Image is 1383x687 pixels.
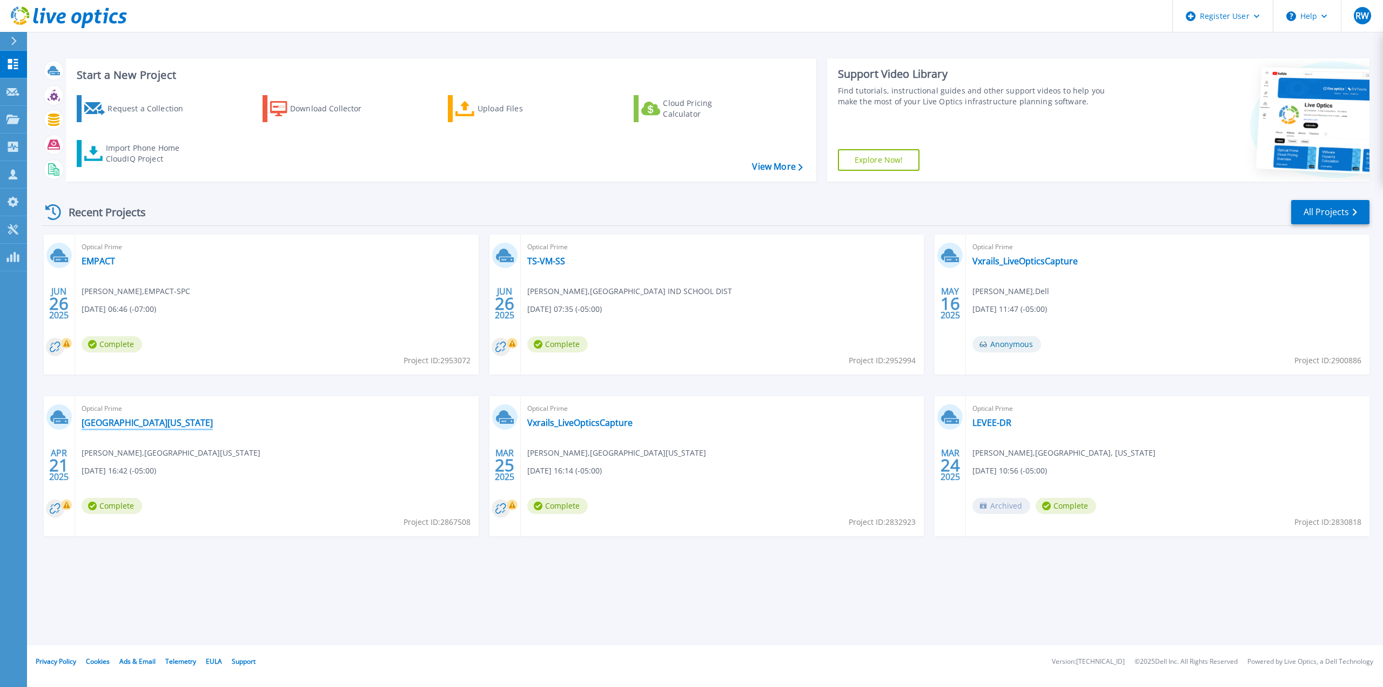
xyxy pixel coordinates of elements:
[36,657,76,666] a: Privacy Policy
[940,284,961,323] div: MAY 2025
[448,95,568,122] a: Upload Files
[527,403,918,415] span: Optical Prime
[527,241,918,253] span: Optical Prime
[82,241,472,253] span: Optical Prime
[495,461,514,470] span: 25
[82,417,213,428] a: [GEOGRAPHIC_DATA][US_STATE]
[82,285,190,297] span: [PERSON_NAME] , EMPACT-SPC
[527,417,633,428] a: Vxrails_LiveOpticsCapture
[1052,658,1125,665] li: Version: [TECHNICAL_ID]
[1294,516,1361,528] span: Project ID: 2830818
[108,98,194,119] div: Request a Collection
[838,67,1118,81] div: Support Video Library
[527,447,706,459] span: [PERSON_NAME] , [GEOGRAPHIC_DATA][US_STATE]
[478,98,564,119] div: Upload Files
[263,95,383,122] a: Download Collector
[49,445,69,485] div: APR 2025
[49,299,69,308] span: 26
[494,445,515,485] div: MAR 2025
[404,355,471,366] span: Project ID: 2953072
[972,465,1047,477] span: [DATE] 10:56 (-05:00)
[972,447,1156,459] span: [PERSON_NAME] , [GEOGRAPHIC_DATA], [US_STATE]
[494,284,515,323] div: JUN 2025
[1134,658,1238,665] li: © 2025 Dell Inc. All Rights Reserved
[972,403,1363,415] span: Optical Prime
[972,336,1041,352] span: Anonymous
[82,336,142,352] span: Complete
[106,143,190,164] div: Import Phone Home CloudIQ Project
[634,95,754,122] a: Cloud Pricing Calculator
[165,657,196,666] a: Telemetry
[82,465,156,477] span: [DATE] 16:42 (-05:00)
[77,69,802,81] h3: Start a New Project
[972,417,1011,428] a: LEVEE-DR
[972,256,1078,266] a: Vxrails_LiveOpticsCapture
[941,299,960,308] span: 16
[206,657,222,666] a: EULA
[49,461,69,470] span: 21
[82,498,142,514] span: Complete
[527,336,588,352] span: Complete
[77,95,197,122] a: Request a Collection
[404,516,471,528] span: Project ID: 2867508
[527,303,602,315] span: [DATE] 07:35 (-05:00)
[972,241,1363,253] span: Optical Prime
[232,657,256,666] a: Support
[119,657,156,666] a: Ads & Email
[663,98,749,119] div: Cloud Pricing Calculator
[82,403,472,415] span: Optical Prime
[527,465,602,477] span: [DATE] 16:14 (-05:00)
[82,303,156,315] span: [DATE] 06:46 (-07:00)
[82,447,260,459] span: [PERSON_NAME] , [GEOGRAPHIC_DATA][US_STATE]
[82,256,115,266] a: EMPACT
[849,355,916,366] span: Project ID: 2952994
[86,657,110,666] a: Cookies
[527,498,588,514] span: Complete
[49,284,69,323] div: JUN 2025
[42,199,160,225] div: Recent Projects
[1355,11,1369,20] span: RW
[527,256,565,266] a: TS-VM-SS
[941,461,960,470] span: 24
[838,85,1118,107] div: Find tutorials, instructional guides and other support videos to help you make the most of your L...
[972,303,1047,315] span: [DATE] 11:47 (-05:00)
[290,98,377,119] div: Download Collector
[972,285,1049,297] span: [PERSON_NAME] , Dell
[940,445,961,485] div: MAR 2025
[495,299,514,308] span: 26
[849,516,916,528] span: Project ID: 2832923
[527,285,732,297] span: [PERSON_NAME] , [GEOGRAPHIC_DATA] IND SCHOOL DIST
[752,162,802,172] a: View More
[972,498,1030,514] span: Archived
[1036,498,1096,514] span: Complete
[838,149,920,171] a: Explore Now!
[1294,355,1361,366] span: Project ID: 2900886
[1247,658,1373,665] li: Powered by Live Optics, a Dell Technology
[1291,200,1369,224] a: All Projects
